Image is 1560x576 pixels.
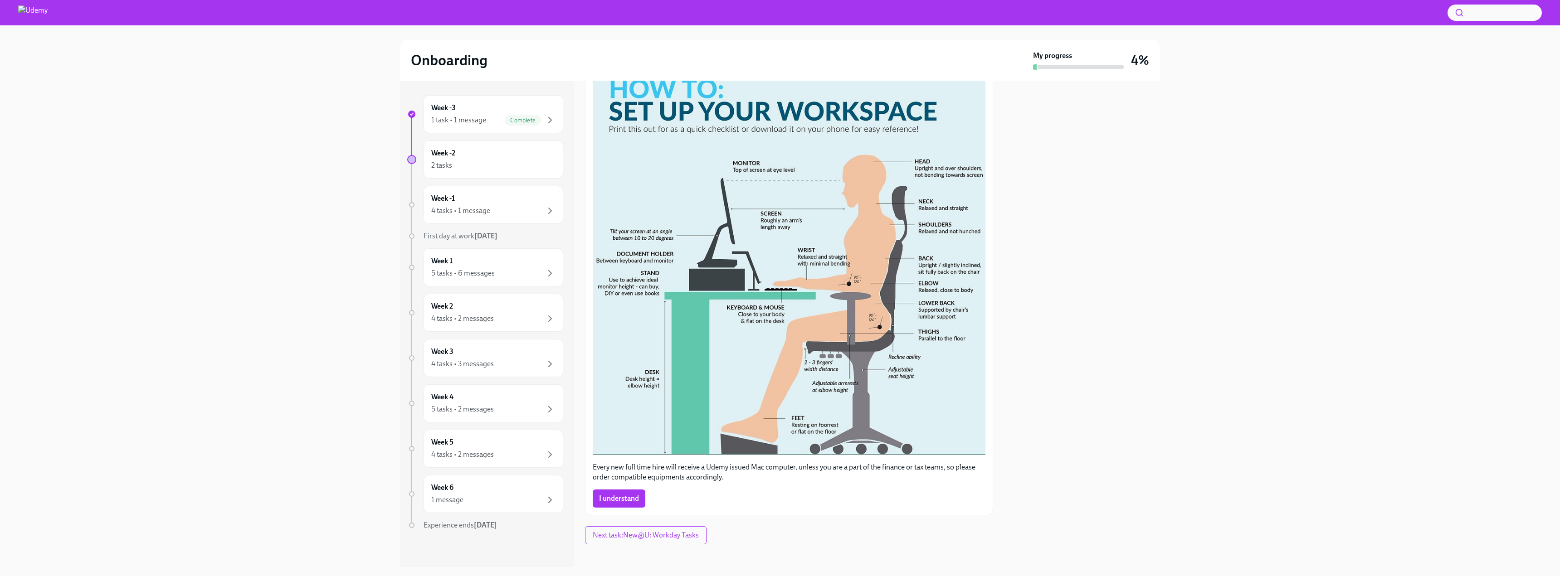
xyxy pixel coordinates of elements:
div: 4 tasks • 2 messages [431,450,494,460]
span: Experience ends [424,521,497,529]
span: Next task : New@U: Workday Tasks [593,531,699,540]
h6: Week 6 [431,483,453,493]
a: Week -31 task • 1 messageComplete [407,95,563,133]
span: I understand [599,494,639,503]
a: Week 45 tasks • 2 messages [407,384,563,422]
h6: Week 4 [431,392,453,402]
div: 4 tasks • 3 messages [431,359,494,369]
a: Week 15 tasks • 6 messages [407,248,563,286]
button: Next task:New@U: Workday Tasks [585,526,707,544]
a: Week 24 tasks • 2 messages [407,294,563,332]
a: Week 34 tasks • 3 messages [407,339,563,377]
h6: Week -1 [431,194,455,203]
a: Week -22 tasks [407,140,563,179]
img: Udemy [18,5,48,20]
strong: [DATE] [474,521,497,529]
span: Complete [505,117,541,124]
div: 4 tasks • 2 messages [431,314,494,324]
a: Week 54 tasks • 2 messages [407,430,563,468]
div: 5 tasks • 2 messages [431,404,494,414]
div: 5 tasks • 6 messages [431,268,495,278]
h6: Week 5 [431,437,453,447]
div: 1 task • 1 message [431,115,486,125]
h6: Week -2 [431,148,455,158]
h3: 4% [1131,52,1149,68]
button: Zoom image [593,68,985,455]
h2: Onboarding [411,51,487,69]
div: 2 tasks [431,160,452,170]
a: First day at work[DATE] [407,231,563,241]
a: Week -14 tasks • 1 message [407,186,563,224]
strong: My progress [1033,51,1072,61]
h6: Week 1 [431,256,453,266]
h6: Week -3 [431,103,456,113]
h6: Week 3 [431,347,453,357]
strong: [DATE] [474,232,497,240]
p: Every new full time hire will receive a Udemy issued Mac computer, unless you are a part of the f... [593,462,985,482]
div: 1 message [431,495,463,505]
h6: Week 2 [431,301,453,311]
a: Week 61 message [407,475,563,513]
span: First day at work [424,232,497,240]
div: 4 tasks • 1 message [431,206,490,216]
button: I understand [593,489,645,508]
